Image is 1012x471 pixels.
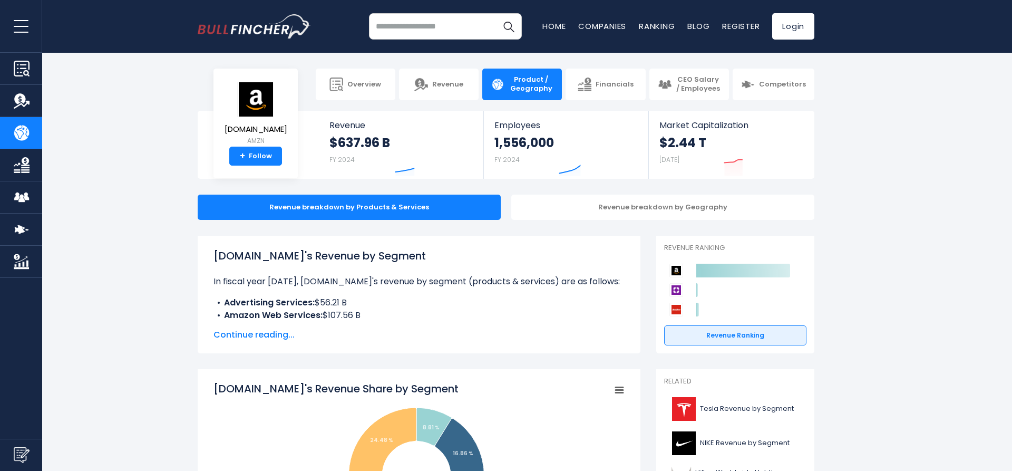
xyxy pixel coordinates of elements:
[669,264,683,277] img: Amazon.com competitors logo
[578,21,626,32] a: Companies
[676,75,721,93] span: CEO Salary / Employees
[495,13,522,40] button: Search
[319,111,484,179] a: Revenue $637.96 B FY 2024
[347,80,381,89] span: Overview
[329,134,390,151] strong: $637.96 B
[566,69,645,100] a: Financials
[687,21,709,32] a: Blog
[659,134,706,151] strong: $2.44 T
[670,431,697,455] img: NKE logo
[596,80,634,89] span: Financials
[198,195,501,220] div: Revenue breakdown by Products & Services
[224,296,315,309] b: Advertising Services:
[639,21,675,32] a: Ranking
[432,80,463,89] span: Revenue
[453,449,473,457] tspan: 16.86 %
[511,195,814,220] div: Revenue breakdown by Geography
[670,397,697,421] img: TSLA logo
[669,283,683,297] img: Wayfair competitors logo
[213,381,459,396] tspan: [DOMAIN_NAME]'s Revenue Share by Segment
[482,69,562,100] a: Product / Geography
[198,14,311,39] img: bullfincher logo
[224,81,288,147] a: [DOMAIN_NAME] AMZN
[659,155,679,164] small: [DATE]
[649,69,729,100] a: CEO Salary / Employees
[649,111,813,179] a: Market Capitalization $2.44 T [DATE]
[664,395,806,424] a: Tesla Revenue by Segment
[494,134,554,151] strong: 1,556,000
[494,155,520,164] small: FY 2024
[664,325,806,345] a: Revenue Ranking
[225,125,287,134] span: [DOMAIN_NAME]
[316,69,395,100] a: Overview
[700,405,794,414] span: Tesla Revenue by Segment
[722,21,760,32] a: Register
[759,80,806,89] span: Competitors
[370,436,393,444] tspan: 24.48 %
[669,303,683,316] img: AutoZone competitors logo
[329,120,473,130] span: Revenue
[664,429,806,458] a: NIKE Revenue by Segment
[213,275,625,288] p: In fiscal year [DATE], [DOMAIN_NAME]'s revenue by segment (products & services) are as follows:
[224,309,323,321] b: Amazon Web Services:
[700,439,790,448] span: NIKE Revenue by Segment
[229,147,282,166] a: +Follow
[213,309,625,322] li: $107.56 B
[772,13,814,40] a: Login
[399,69,479,100] a: Revenue
[484,111,648,179] a: Employees 1,556,000 FY 2024
[542,21,566,32] a: Home
[329,155,355,164] small: FY 2024
[198,14,311,39] a: Go to homepage
[664,377,806,386] p: Related
[733,69,814,100] a: Competitors
[423,424,440,431] tspan: 8.81 %
[659,120,803,130] span: Market Capitalization
[494,120,637,130] span: Employees
[240,151,245,161] strong: +
[213,248,625,264] h1: [DOMAIN_NAME]'s Revenue by Segment
[213,329,625,341] span: Continue reading...
[213,296,625,309] li: $56.21 B
[509,75,553,93] span: Product / Geography
[664,244,806,253] p: Revenue Ranking
[225,136,287,146] small: AMZN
